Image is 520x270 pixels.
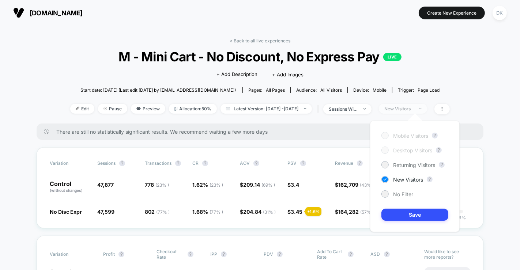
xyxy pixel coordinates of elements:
span: 1.68 % [192,209,223,215]
div: Pages: [248,87,285,93]
span: PDV [264,251,273,257]
div: Trigger: [398,87,440,93]
button: ? [118,251,124,257]
span: Page Load [418,87,440,93]
span: Latest Version: [DATE] - [DATE] [221,104,312,114]
img: Visually logo [13,7,24,18]
span: 47,599 [97,209,114,215]
span: 3.45 [291,209,302,215]
span: PSV [287,160,297,166]
p: Would like to see more reports? [424,249,470,260]
img: end [363,108,366,110]
span: ( 23 % ) [155,182,169,188]
span: M - Mini Cart - No Discount, No Express Pay [89,49,431,64]
span: Pause [98,104,127,114]
span: ( 31 % ) [263,209,276,215]
span: $ [335,209,374,215]
span: | [316,104,323,114]
div: + 1.6 % [305,207,321,216]
span: AOV [240,160,250,166]
span: Transactions [145,160,172,166]
button: ? [436,147,442,153]
button: ? [300,160,306,166]
span: Allocation: 50% [169,104,217,114]
p: Control [50,181,90,193]
span: New Visitors [393,176,423,183]
span: Edit [70,104,94,114]
img: end [304,108,306,109]
span: Device: [347,87,392,93]
span: Mobile Visitors [393,133,428,139]
span: 164,282 [338,209,374,215]
img: edit [76,107,79,110]
span: 204.84 [243,209,276,215]
img: end [419,108,422,109]
span: $ [240,209,276,215]
span: Sessions [97,160,116,166]
button: ? [202,160,208,166]
span: ASD [371,251,380,257]
img: rebalance [174,107,177,111]
span: + Add Description [216,71,257,78]
div: Audience: [296,87,342,93]
button: DK [490,5,509,20]
span: 209.14 [243,182,275,188]
button: ? [432,133,438,138]
button: Create New Experience [419,7,485,19]
span: There are still no statistically significant results. We recommend waiting a few more days [56,129,469,135]
span: + Add Images [272,72,304,77]
span: 47,877 [97,182,114,188]
div: DK [493,6,507,20]
span: ( 77 % ) [210,209,223,215]
span: Profit [103,251,115,257]
button: ? [119,160,125,166]
span: No Disc Expr [50,209,82,215]
span: $ [287,182,299,188]
span: Desktop Visitors [393,147,432,153]
span: All Visitors [320,87,342,93]
span: Add To Cart Rate [317,249,344,260]
a: < Back to all live experiences [230,38,290,43]
span: No Filter [393,191,413,197]
button: ? [439,162,445,168]
button: ? [427,176,433,182]
img: calendar [226,107,230,110]
span: $ [287,209,302,215]
span: Variation [50,160,90,166]
span: ( 23 % ) [210,182,223,188]
span: Revenue [335,160,353,166]
span: IPP [210,251,217,257]
span: (without changes) [50,188,83,193]
button: ? [221,251,227,257]
span: ( 57 % ) [360,209,374,215]
button: [DOMAIN_NAME] [11,7,85,19]
button: ? [188,251,193,257]
p: LIVE [383,53,402,61]
button: ? [384,251,390,257]
span: all pages [266,87,285,93]
span: ( 77 % ) [156,209,170,215]
button: ? [348,251,354,257]
span: Checkout Rate [157,249,184,260]
span: mobile [373,87,387,93]
span: 802 [145,209,170,215]
span: 1.62 % [192,182,223,188]
button: ? [253,160,259,166]
button: ? [277,251,283,257]
button: ? [175,160,181,166]
span: Start date: [DATE] (Last edit [DATE] by [EMAIL_ADDRESS][DOMAIN_NAME]) [80,87,236,93]
img: end [103,107,107,110]
button: ? [357,160,363,166]
span: Returning Visitors [393,162,435,168]
span: 3.4 [291,182,299,188]
span: ( 43 % ) [360,182,374,188]
span: 162,709 [338,182,374,188]
button: Save [381,209,448,221]
span: $ [240,182,275,188]
div: New Visitors [384,106,414,111]
span: 778 [145,182,169,188]
span: Preview [131,104,165,114]
span: Variation [50,249,90,260]
div: sessions with impression [329,106,358,112]
span: $ [335,182,374,188]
